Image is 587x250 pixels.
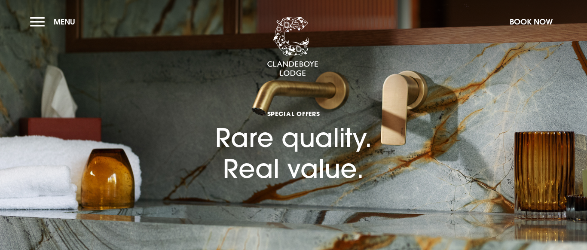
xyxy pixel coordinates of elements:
[54,17,75,27] span: Menu
[30,12,79,31] button: Menu
[505,12,557,31] button: Book Now
[215,78,372,184] h1: Rare quality. Real value.
[215,110,372,118] span: Special Offers
[267,17,318,77] img: Clandeboye Lodge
